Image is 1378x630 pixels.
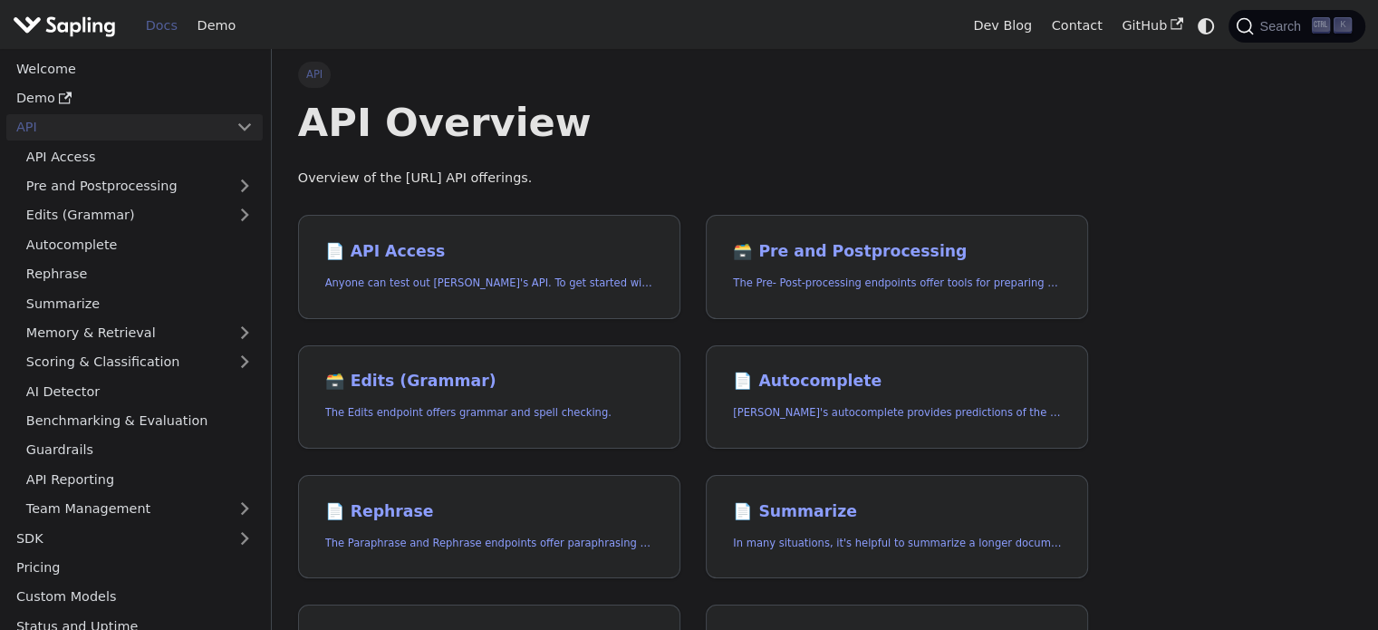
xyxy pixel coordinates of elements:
[706,345,1088,450] a: 📄️ Autocomplete[PERSON_NAME]'s autocomplete provides predictions of the next few characters or words
[706,215,1088,319] a: 🗃️ Pre and PostprocessingThe Pre- Post-processing endpoints offer tools for preparing your text d...
[136,12,188,40] a: Docs
[706,475,1088,579] a: 📄️ SummarizeIn many situations, it's helpful to summarize a longer document into a shorter, more ...
[1112,12,1192,40] a: GitHub
[16,466,263,492] a: API Reporting
[6,85,263,111] a: Demo
[188,12,246,40] a: Demo
[1229,10,1364,43] button: Search (Ctrl+K)
[298,62,1089,87] nav: Breadcrumbs
[325,275,653,292] p: Anyone can test out Sapling's API. To get started with the API, simply:
[16,261,263,287] a: Rephrase
[298,62,332,87] span: API
[325,372,653,392] h2: Edits (Grammar)
[16,290,263,316] a: Summarize
[16,231,263,257] a: Autocomplete
[16,349,263,375] a: Scoring & Classification
[6,55,263,82] a: Welcome
[6,584,263,610] a: Custom Models
[733,502,1061,522] h2: Summarize
[733,404,1061,422] p: Sapling's autocomplete provides predictions of the next few characters or words
[963,12,1041,40] a: Dev Blog
[16,496,263,522] a: Team Management
[298,215,680,319] a: 📄️ API AccessAnyone can test out [PERSON_NAME]'s API. To get started with the API, simply:
[325,535,653,552] p: The Paraphrase and Rephrase endpoints offer paraphrasing for particular styles.
[298,98,1089,147] h1: API Overview
[1254,19,1312,34] span: Search
[298,168,1089,189] p: Overview of the [URL] API offerings.
[1042,12,1113,40] a: Contact
[16,173,263,199] a: Pre and Postprocessing
[325,502,653,522] h2: Rephrase
[1193,13,1219,39] button: Switch between dark and light mode (currently system mode)
[16,202,263,228] a: Edits (Grammar)
[13,13,116,39] img: Sapling.ai
[733,242,1061,262] h2: Pre and Postprocessing
[6,114,226,141] a: API
[298,475,680,579] a: 📄️ RephraseThe Paraphrase and Rephrase endpoints offer paraphrasing for particular styles.
[16,408,263,434] a: Benchmarking & Evaluation
[1334,17,1352,34] kbd: K
[16,378,263,404] a: AI Detector
[226,525,263,551] button: Expand sidebar category 'SDK'
[733,275,1061,292] p: The Pre- Post-processing endpoints offer tools for preparing your text data for ingestation as we...
[298,345,680,450] a: 🗃️ Edits (Grammar)The Edits endpoint offers grammar and spell checking.
[226,114,263,141] button: Collapse sidebar category 'API'
[325,242,653,262] h2: API Access
[16,437,263,463] a: Guardrails
[16,320,263,346] a: Memory & Retrieval
[13,13,122,39] a: Sapling.ai
[733,535,1061,552] p: In many situations, it's helpful to summarize a longer document into a shorter, more easily diges...
[6,555,263,581] a: Pricing
[16,143,263,170] a: API Access
[733,372,1061,392] h2: Autocomplete
[6,525,226,551] a: SDK
[325,404,653,422] p: The Edits endpoint offers grammar and spell checking.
